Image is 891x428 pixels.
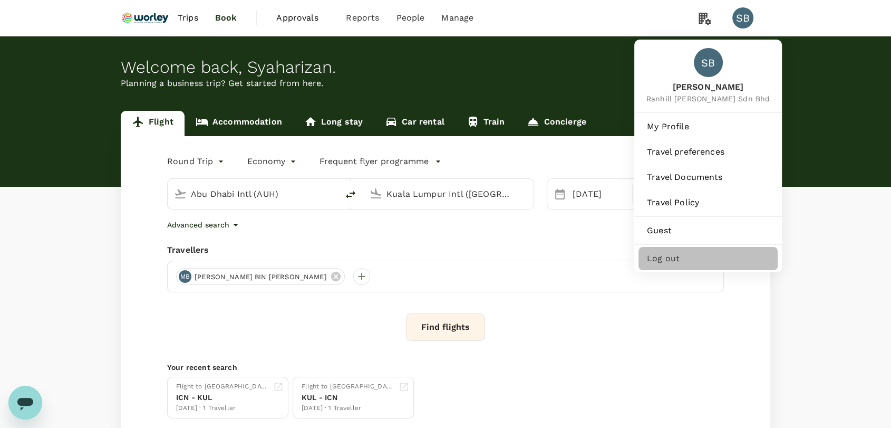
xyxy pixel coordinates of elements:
[167,218,242,231] button: Advanced search
[526,193,528,195] button: Open
[176,392,269,403] div: ICN - KUL
[319,155,429,168] p: Frequent flyer programme
[302,392,394,403] div: KUL - ICN
[638,247,778,270] div: Log out
[302,403,394,414] div: [DATE] · 1 Traveller
[732,7,753,28] div: SB
[276,12,329,24] span: Approvals
[293,111,374,136] a: Long stay
[176,382,269,392] div: Flight to [GEOGRAPHIC_DATA]
[647,146,769,158] span: Travel preferences
[346,12,379,24] span: Reports
[178,12,198,24] span: Trips
[647,252,769,265] span: Log out
[647,224,769,237] span: Guest
[646,81,770,93] span: [PERSON_NAME]
[176,268,345,285] div: MB[PERSON_NAME] BIN [PERSON_NAME]
[647,196,769,209] span: Travel Policy
[386,186,511,202] input: Going to
[516,111,597,136] a: Concierge
[167,220,229,230] p: Advanced search
[121,58,770,77] div: Welcome back , Syaharizan .
[8,386,42,420] iframe: Button to launch messaging window
[179,270,191,283] div: MB
[185,111,293,136] a: Accommodation
[638,191,778,214] a: Travel Policy
[121,6,169,30] img: Ranhill Worley Sdn Bhd
[188,272,333,282] span: [PERSON_NAME] BIN [PERSON_NAME]
[167,362,724,373] p: Your recent search
[646,93,770,104] span: Ranhill [PERSON_NAME] Sdn Bhd
[167,244,724,256] div: Travellers
[319,155,441,168] button: Frequent flyer programme
[638,219,778,242] a: Guest
[568,184,630,205] div: [DATE]
[247,153,298,170] div: Economy
[191,186,316,202] input: Depart from
[638,140,778,164] a: Travel preferences
[121,111,185,136] a: Flight
[331,193,333,195] button: Open
[302,382,394,392] div: Flight to [GEOGRAPHIC_DATA]
[456,111,516,136] a: Train
[406,313,485,341] button: Find flights
[121,77,770,90] p: Planning a business trip? Get started from here.
[638,115,778,138] a: My Profile
[167,153,226,170] div: Round Trip
[694,48,723,77] div: SB
[215,12,237,24] span: Book
[374,111,456,136] a: Car rental
[338,182,363,207] button: delete
[396,12,424,24] span: People
[647,171,769,184] span: Travel Documents
[647,120,769,133] span: My Profile
[441,12,473,24] span: Manage
[176,403,269,414] div: [DATE] · 1 Traveller
[638,166,778,189] a: Travel Documents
